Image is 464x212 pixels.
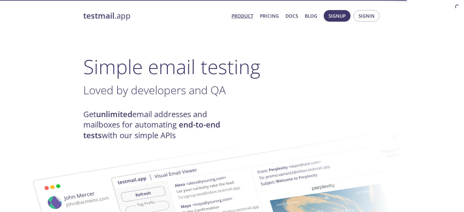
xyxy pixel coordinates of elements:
h4: Get email addresses and mailboxes for automating with our simple APIs [83,109,232,141]
button: Signup [324,10,351,22]
strong: end-to-end tests [83,119,220,140]
a: Product [232,12,253,20]
strong: unlimited [96,109,132,120]
a: Pricing [260,12,279,20]
a: Docs [286,12,298,20]
span: Loved by developers and QA [83,82,226,98]
strong: testmail [83,10,114,21]
a: Blog [305,12,317,20]
a: testmail.app [83,11,227,21]
span: Signin [358,12,375,20]
button: Signin [354,10,379,22]
span: Signup [329,12,346,20]
h1: Simple email testing [83,55,381,78]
